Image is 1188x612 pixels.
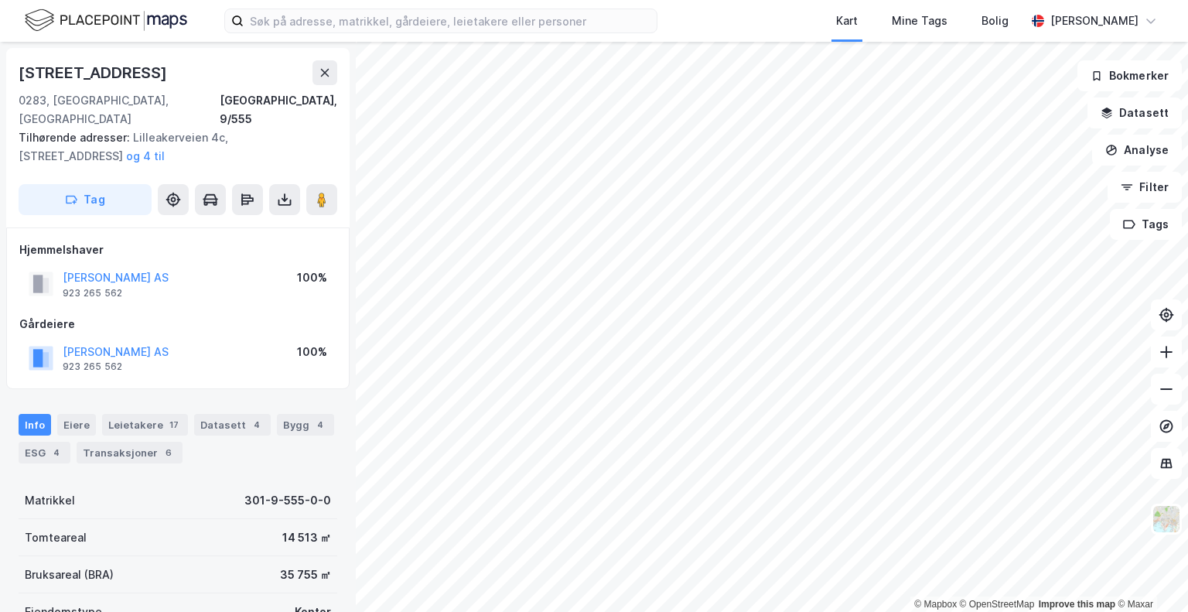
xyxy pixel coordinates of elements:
div: 6 [161,445,176,460]
button: Bokmerker [1077,60,1182,91]
div: Leietakere [102,414,188,436]
div: 100% [297,268,327,287]
div: Bolig [981,12,1009,30]
iframe: Chat Widget [1111,538,1188,612]
div: 4 [312,417,328,433]
div: Gårdeiere [19,315,336,333]
div: Kart [836,12,858,30]
div: Matrikkel [25,491,75,510]
div: Transaksjoner [77,442,183,463]
div: 301-9-555-0-0 [244,491,331,510]
div: 100% [297,343,327,361]
button: Tag [19,184,152,215]
div: Datasett [194,414,271,436]
span: Tilhørende adresser: [19,131,133,144]
button: Datasett [1087,97,1182,128]
img: Z [1152,504,1181,534]
div: 0283, [GEOGRAPHIC_DATA], [GEOGRAPHIC_DATA] [19,91,220,128]
div: Hjemmelshaver [19,241,336,259]
div: Bygg [277,414,334,436]
div: 17 [166,417,182,433]
input: Søk på adresse, matrikkel, gårdeiere, leietakere eller personer [244,9,657,32]
div: Lilleakerveien 4c, [STREET_ADDRESS] [19,128,325,166]
div: [PERSON_NAME] [1050,12,1138,30]
button: Analyse [1092,135,1182,166]
div: [STREET_ADDRESS] [19,60,170,85]
div: 923 265 562 [63,287,122,299]
div: Bruksareal (BRA) [25,566,114,584]
div: Tomteareal [25,528,87,547]
div: 4 [49,445,64,460]
div: 4 [249,417,265,433]
div: Mine Tags [892,12,947,30]
a: Mapbox [914,599,957,610]
div: 14 513 ㎡ [282,528,331,547]
div: ESG [19,442,70,463]
div: Eiere [57,414,96,436]
div: Kontrollprogram for chat [1111,538,1188,612]
div: [GEOGRAPHIC_DATA], 9/555 [220,91,337,128]
button: Filter [1108,172,1182,203]
div: Info [19,414,51,436]
img: logo.f888ab2527a4732fd821a326f86c7f29.svg [25,7,187,34]
div: 35 755 ㎡ [280,566,331,584]
button: Tags [1110,209,1182,240]
a: OpenStreetMap [960,599,1035,610]
a: Improve this map [1039,599,1115,610]
div: 923 265 562 [63,361,122,373]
